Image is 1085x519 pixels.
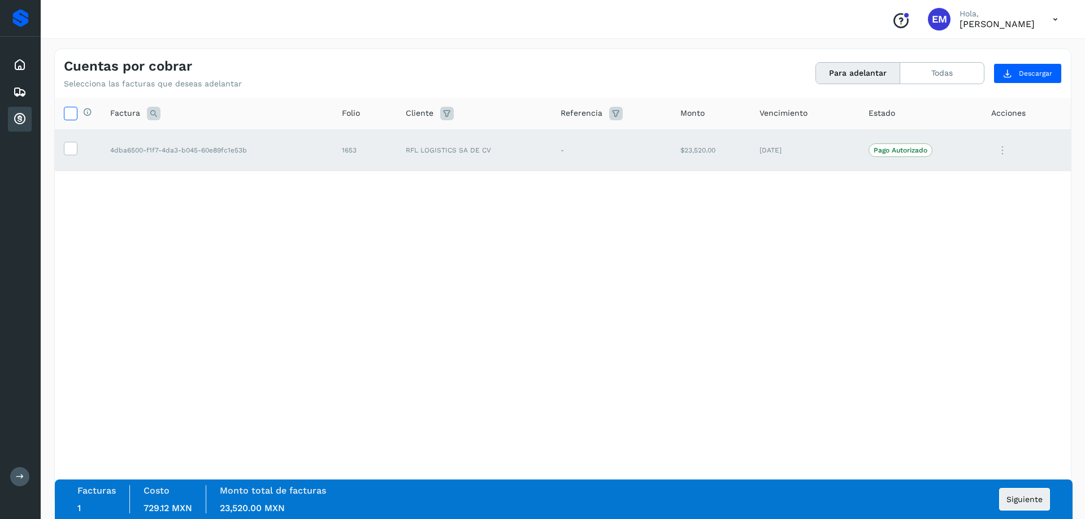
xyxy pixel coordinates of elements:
[999,488,1050,511] button: Siguiente
[561,107,602,119] span: Referencia
[750,129,860,171] td: [DATE]
[64,58,192,75] h4: Cuentas por cobrar
[869,107,895,119] span: Estado
[671,129,751,171] td: $23,520.00
[220,503,285,513] span: 23,520.00 MXN
[144,503,192,513] span: 729.12 MXN
[960,19,1035,29] p: ERIC MONDRAGON DELGADO
[993,63,1062,84] button: Descargar
[342,107,360,119] span: Folio
[397,129,552,171] td: RFL LOGISTICS SA DE CV
[552,129,671,171] td: -
[77,503,81,513] span: 1
[8,53,32,77] div: Inicio
[759,107,808,119] span: Vencimiento
[333,129,397,171] td: 1653
[64,79,242,89] p: Selecciona las facturas que deseas adelantar
[874,146,927,154] p: Pago Autorizado
[900,63,984,84] button: Todas
[680,107,705,119] span: Monto
[8,107,32,132] div: Cuentas por cobrar
[144,485,170,496] label: Costo
[1019,68,1052,78] span: Descargar
[1006,495,1043,503] span: Siguiente
[8,80,32,104] div: Embarques
[77,485,116,496] label: Facturas
[406,107,433,119] span: Cliente
[101,129,333,171] td: 4dba6500-f1f7-4da3-b045-60e89fc1e53b
[960,9,1035,19] p: Hola,
[991,107,1026,119] span: Acciones
[816,63,900,84] button: Para adelantar
[220,485,326,496] label: Monto total de facturas
[110,107,140,119] span: Factura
